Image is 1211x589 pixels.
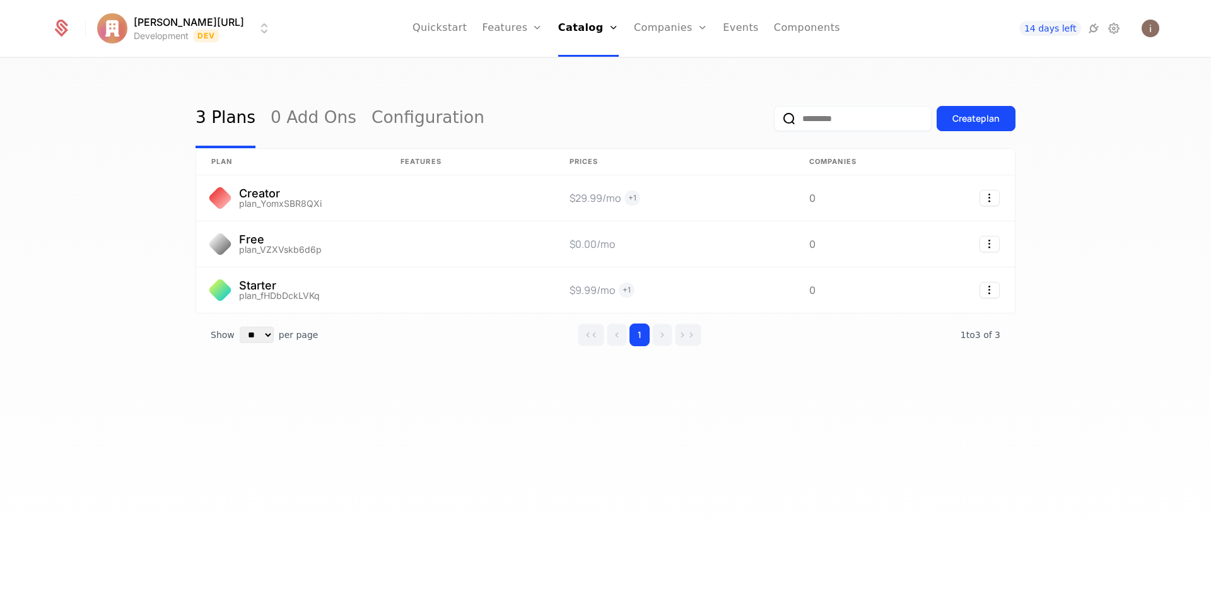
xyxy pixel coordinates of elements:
[101,15,272,42] button: Select environment
[240,327,274,343] select: Select page size
[196,149,385,175] th: plan
[980,190,1000,206] button: Select action
[1142,20,1159,37] img: issac zico
[371,89,484,148] a: Configuration
[1106,21,1121,36] a: Settings
[385,149,554,175] th: Features
[937,106,1015,131] button: Createplan
[194,30,219,42] span: Dev
[554,149,794,175] th: Prices
[196,313,1015,356] div: Table pagination
[980,282,1000,298] button: Select action
[578,324,604,346] button: Go to first page
[794,149,895,175] th: Companies
[961,330,995,340] span: 1 to 3 of
[271,89,356,148] a: 0 Add Ons
[1142,20,1159,37] button: Open user button
[607,324,627,346] button: Go to previous page
[134,30,189,42] div: Development
[1086,21,1101,36] a: Integrations
[652,324,672,346] button: Go to next page
[961,330,1000,340] span: 3
[952,112,1000,125] div: Create plan
[578,324,701,346] div: Page navigation
[97,13,127,44] img: issac.ai
[196,89,255,148] a: 3 Plans
[675,324,701,346] button: Go to last page
[980,236,1000,252] button: Select action
[1019,21,1081,36] a: 14 days left
[211,329,235,341] span: Show
[629,324,650,346] button: Go to page 1
[279,329,319,341] span: per page
[134,15,244,30] span: [PERSON_NAME][URL]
